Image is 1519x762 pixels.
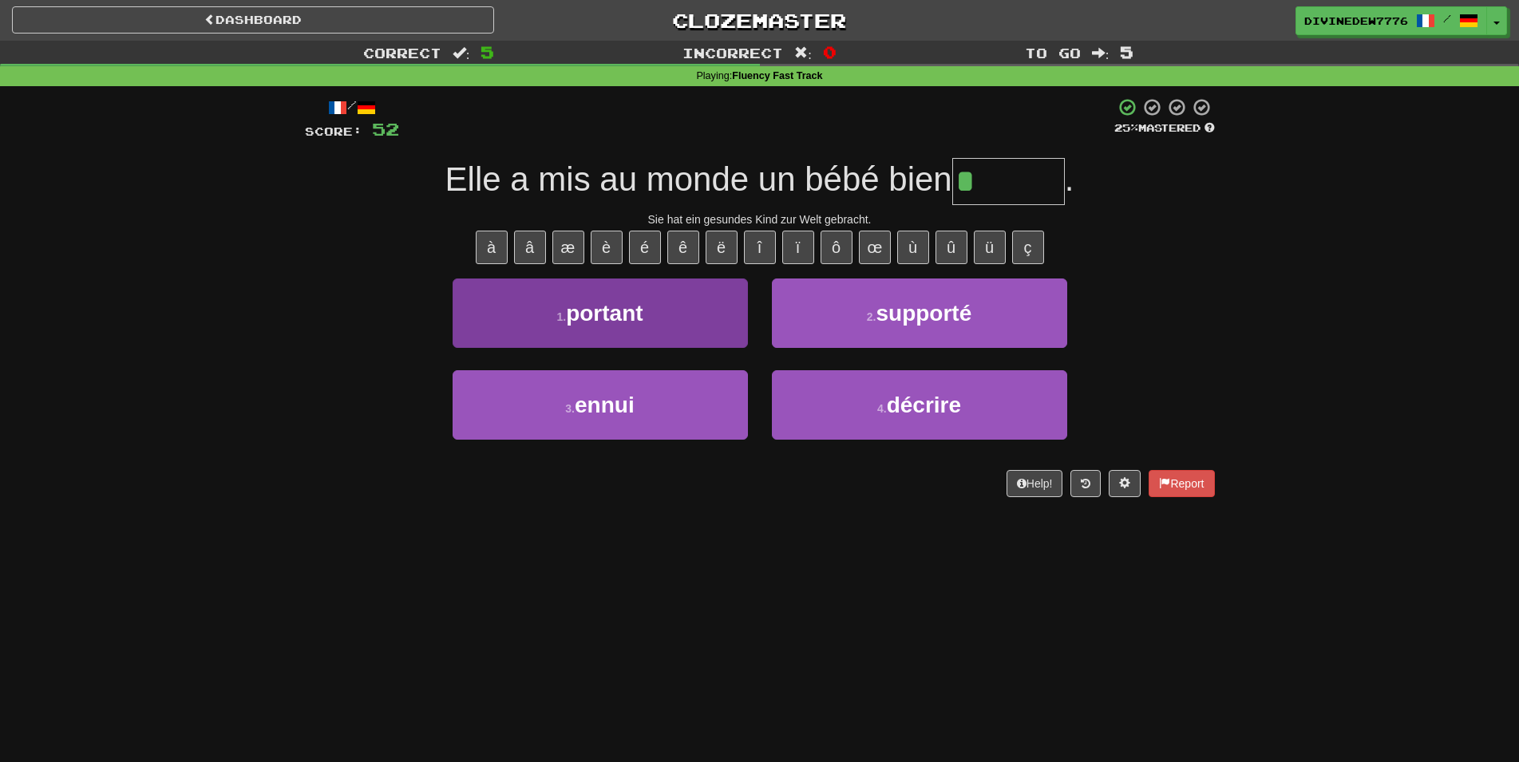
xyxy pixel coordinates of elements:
span: / [1443,13,1451,24]
button: è [591,231,623,264]
button: Round history (alt+y) [1070,470,1101,497]
button: ù [897,231,929,264]
a: DivineDew7776 / [1296,6,1487,35]
button: 2.supporté [772,278,1067,348]
small: 2 . [867,310,876,323]
button: ï [782,231,814,264]
button: ç [1012,231,1044,264]
span: . [1065,160,1074,198]
button: œ [859,231,891,264]
button: é [629,231,661,264]
a: Dashboard [12,6,494,34]
span: portant [566,301,643,326]
div: Sie hat ein gesundes Kind zur Welt gebracht. [305,211,1215,227]
span: DivineDew7776 [1304,14,1408,28]
span: 5 [481,42,494,61]
button: Help! [1007,470,1063,497]
small: 4 . [877,402,887,415]
div: / [305,97,399,117]
button: æ [552,231,584,264]
button: à [476,231,508,264]
button: â [514,231,546,264]
div: Mastered [1114,121,1215,136]
button: 1.portant [453,278,748,348]
span: Elle a mis au monde un bébé bien [445,160,952,198]
button: 3.ennui [453,370,748,440]
span: 5 [1120,42,1133,61]
span: ennui [575,393,635,417]
span: supporté [876,301,971,326]
button: Report [1149,470,1214,497]
span: To go [1025,45,1081,61]
span: décrire [887,393,961,417]
span: : [794,46,812,60]
button: ê [667,231,699,264]
small: 3 . [565,402,575,415]
a: Clozemaster [518,6,1000,34]
span: Incorrect [682,45,783,61]
button: û [936,231,967,264]
button: 4.décrire [772,370,1067,440]
small: 1 . [556,310,566,323]
span: Score: [305,124,362,138]
button: î [744,231,776,264]
button: ë [706,231,738,264]
button: ü [974,231,1006,264]
span: 25 % [1114,121,1138,134]
strong: Fluency Fast Track [732,70,822,81]
span: 52 [372,119,399,139]
span: Correct [363,45,441,61]
span: : [1092,46,1110,60]
span: : [453,46,470,60]
button: ô [821,231,852,264]
span: 0 [823,42,837,61]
